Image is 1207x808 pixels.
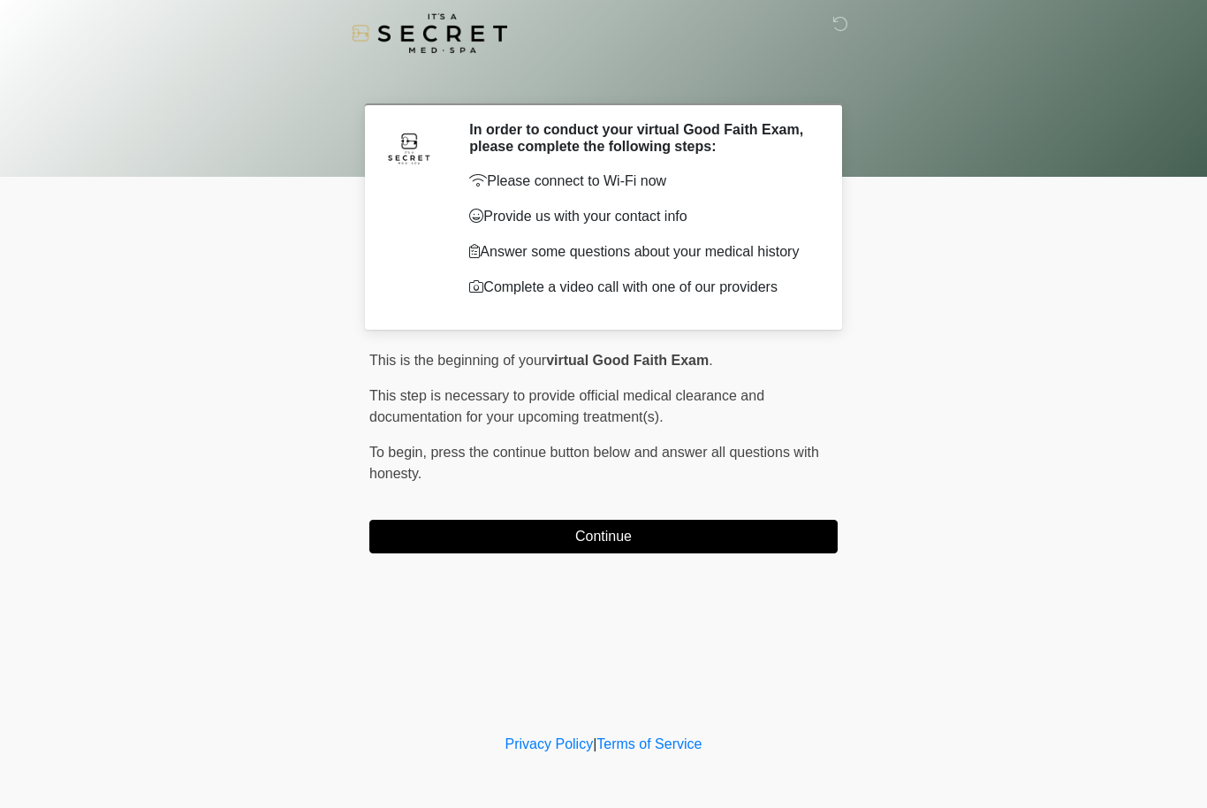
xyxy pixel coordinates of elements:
[369,445,430,460] span: To begin,
[469,206,811,227] p: Provide us with your contact info
[369,388,764,424] span: This step is necessary to provide official medical clearance and documentation for your upcoming ...
[369,520,838,553] button: Continue
[469,171,811,192] p: Please connect to Wi-Fi now
[356,64,851,96] h1: ‎ ‎
[383,121,436,174] img: Agent Avatar
[469,241,811,263] p: Answer some questions about your medical history
[593,736,596,751] a: |
[505,736,594,751] a: Privacy Policy
[469,277,811,298] p: Complete a video call with one of our providers
[369,353,546,368] span: This is the beginning of your
[352,13,507,53] img: It's A Secret Med Spa Logo
[369,445,819,481] span: press the continue button below and answer all questions with honesty.
[546,353,709,368] strong: virtual Good Faith Exam
[709,353,712,368] span: .
[469,121,811,155] h2: In order to conduct your virtual Good Faith Exam, please complete the following steps:
[596,736,702,751] a: Terms of Service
